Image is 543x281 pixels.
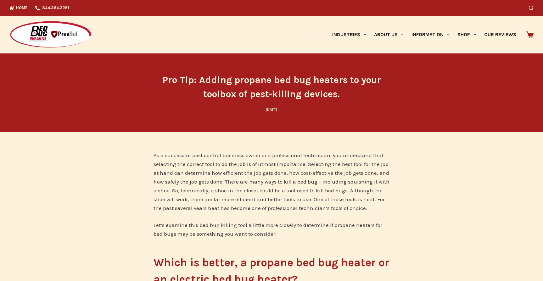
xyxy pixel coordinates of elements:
[154,151,389,212] p: As a successful pest control business owner or a professional technician, you understand that sel...
[408,16,454,53] a: Information
[454,16,480,53] a: Shop
[529,6,534,10] button: Search
[154,221,389,238] p: Let’s examine this bed bug killing tool a little more closely to determine if propane heaters for...
[266,107,277,112] time: [DATE]
[9,21,92,49] img: Prevsol/Bed Bug Heat Doctor
[328,16,370,53] a: Industries
[328,16,520,53] nav: Primary
[370,16,407,53] a: About Us
[480,16,520,53] a: Our Reviews
[154,73,389,101] h1: Pro Tip: Adding propane bed bug heaters to your toolbox of pest-killing devices.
